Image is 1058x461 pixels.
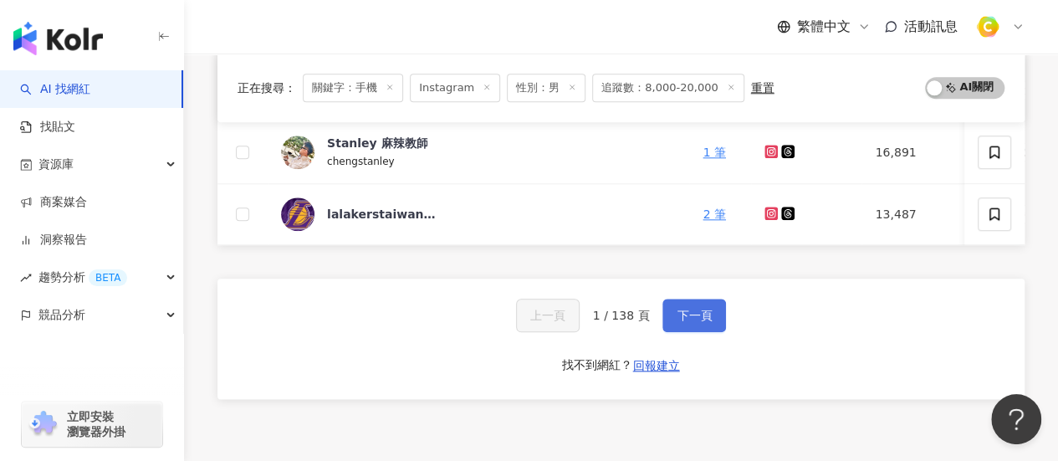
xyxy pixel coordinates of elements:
[281,197,676,231] a: KOL Avatarlalakerstaiwanfansclub
[281,135,676,170] a: KOL AvatarStanley 麻辣教師chengstanley
[904,18,958,34] span: 活動訊息
[751,81,774,95] div: 重置
[303,74,403,102] span: 關鍵字：手機
[972,11,1004,43] img: %E6%96%B9%E5%BD%A2%E7%B4%94.png
[38,296,85,334] span: 競品分析
[13,22,103,55] img: logo
[703,146,725,159] a: 1 筆
[991,394,1041,444] iframe: Help Scout Beacon - Open
[410,74,500,102] span: Instagram
[38,259,127,296] span: 趨勢分析
[861,121,994,184] td: 16,891
[20,272,32,284] span: rise
[89,269,127,286] div: BETA
[327,206,436,223] div: lalakerstaiwanfansclub
[662,299,726,332] button: 下一頁
[281,136,314,169] img: KOL Avatar
[281,197,314,231] img: KOL Avatar
[20,81,90,98] a: searchAI 找網紅
[67,409,125,439] span: 立即安裝 瀏覽器外掛
[238,81,296,95] span: 正在搜尋 ：
[327,135,427,151] div: Stanley 麻辣教師
[593,309,650,322] span: 1 / 138 頁
[27,411,59,438] img: chrome extension
[632,352,681,379] button: 回報建立
[592,74,744,102] span: 追蹤數：8,000-20,000
[633,359,680,372] span: 回報建立
[703,207,725,221] a: 2 筆
[327,156,395,167] span: chengstanley
[20,232,87,248] a: 洞察報告
[22,402,162,447] a: chrome extension立即安裝 瀏覽器外掛
[20,194,87,211] a: 商案媒合
[20,119,75,136] a: 找貼文
[677,309,712,322] span: 下一頁
[562,357,632,374] div: 找不到網紅？
[797,18,851,36] span: 繁體中文
[507,74,585,102] span: 性別：男
[516,299,580,332] button: 上一頁
[38,146,74,183] span: 資源庫
[861,184,994,245] td: 13,487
